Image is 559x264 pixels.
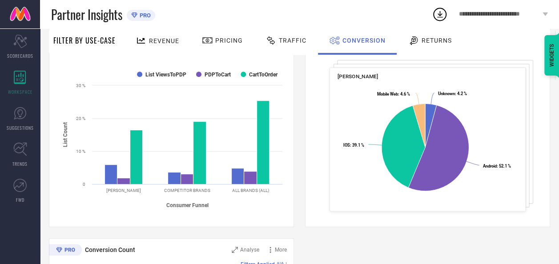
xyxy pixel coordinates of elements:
[53,35,116,46] span: Filter By Use-Case
[240,247,259,253] span: Analyse
[76,83,85,88] text: 30 %
[338,73,378,80] span: [PERSON_NAME]
[49,244,82,257] div: Premium
[343,143,350,148] tspan: IOS
[232,188,269,193] text: ALL BRANDS (ALL)
[422,37,452,44] span: Returns
[438,91,467,96] text: : 4.2 %
[279,37,306,44] span: Traffic
[232,247,238,253] svg: Zoom
[83,182,85,187] text: 0
[106,188,141,193] text: [PERSON_NAME]
[7,124,34,131] span: SUGGESTIONS
[166,202,209,208] tspan: Consumer Funnel
[377,91,410,96] text: : 4.6 %
[432,6,448,22] div: Open download list
[137,12,151,19] span: PRO
[249,72,278,78] text: CartToOrder
[16,196,24,203] span: FWD
[275,247,287,253] span: More
[7,52,33,59] span: SCORECARDS
[85,246,135,253] span: Conversion Count
[76,149,85,154] text: 10 %
[438,91,455,96] tspan: Unknown
[205,72,231,78] text: PDPToCart
[12,160,28,167] span: TRENDS
[377,91,398,96] tspan: Mobile Web
[164,188,210,193] text: COMPETITOR BRANDS
[215,37,243,44] span: Pricing
[145,72,186,78] text: List ViewsToPDP
[76,116,85,121] text: 20 %
[483,164,497,168] tspan: Android
[342,37,386,44] span: Conversion
[51,5,122,24] span: Partner Insights
[8,88,32,95] span: WORKSPACE
[149,37,179,44] span: Revenue
[343,143,364,148] text: : 39.1 %
[483,164,511,168] text: : 52.1 %
[62,122,68,147] tspan: List Count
